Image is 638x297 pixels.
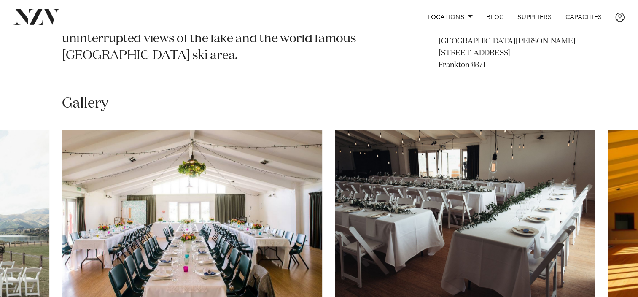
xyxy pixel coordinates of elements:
[479,8,511,26] a: BLOG
[559,8,609,26] a: Capacities
[439,36,576,71] p: [GEOGRAPHIC_DATA][PERSON_NAME] [STREET_ADDRESS] Frankton 9371
[13,9,59,24] img: nzv-logo.png
[62,94,108,113] h2: Gallery
[511,8,558,26] a: SUPPLIERS
[420,8,479,26] a: Locations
